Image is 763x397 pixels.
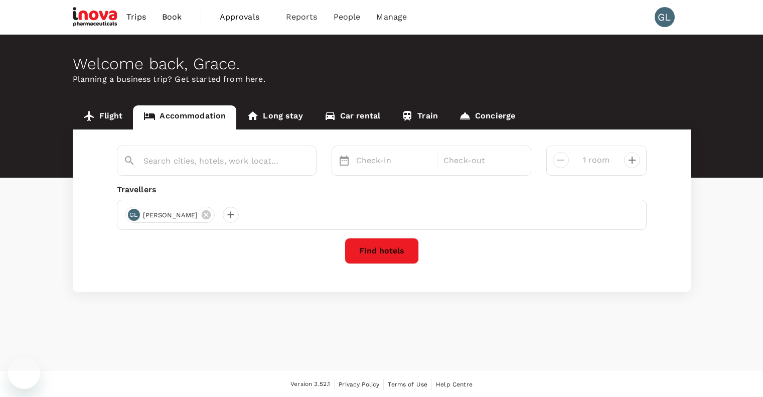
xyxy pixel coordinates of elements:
[290,379,330,389] span: Version 3.52.1
[286,11,318,23] span: Reports
[143,153,282,169] input: Search cities, hotels, work locations
[236,105,313,129] a: Long stay
[73,55,691,73] div: Welcome back , Grace .
[117,184,647,196] div: Travellers
[125,207,215,223] div: GL[PERSON_NAME]
[436,381,473,388] span: Help Centre
[577,152,616,168] input: Add rooms
[655,7,675,27] div: GL
[448,105,526,129] a: Concierge
[73,6,119,28] img: iNova Pharmaceuticals
[133,105,236,129] a: Accommodation
[73,105,133,129] a: Flight
[624,152,640,168] button: decrease
[339,381,379,388] span: Privacy Policy
[388,381,427,388] span: Terms of Use
[309,160,311,162] button: Open
[443,155,519,167] p: Check-out
[126,11,146,23] span: Trips
[391,105,448,129] a: Train
[334,11,361,23] span: People
[220,11,270,23] span: Approvals
[128,209,140,221] div: GL
[436,379,473,390] a: Help Centre
[388,379,427,390] a: Terms of Use
[73,73,691,85] p: Planning a business trip? Get started from here.
[356,155,431,167] p: Check-in
[345,238,419,264] button: Find hotels
[314,105,391,129] a: Car rental
[8,357,40,389] iframe: Button to launch messaging window
[376,11,407,23] span: Manage
[162,11,182,23] span: Book
[137,210,204,220] span: [PERSON_NAME]
[339,379,379,390] a: Privacy Policy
